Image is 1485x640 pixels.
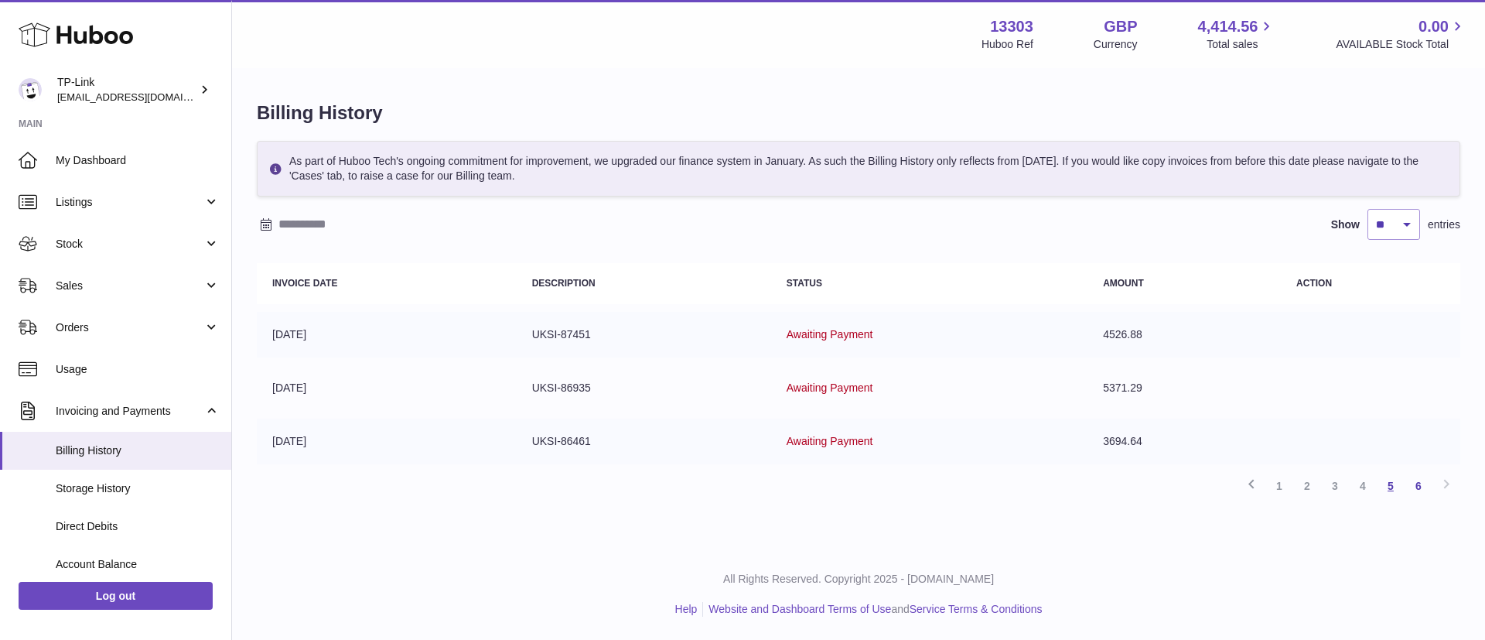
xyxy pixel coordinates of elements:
[257,365,517,411] td: [DATE]
[56,362,220,377] span: Usage
[56,195,203,210] span: Listings
[787,382,873,394] span: Awaiting Payment
[1207,37,1275,52] span: Total sales
[1293,472,1321,500] a: 2
[1321,472,1349,500] a: 3
[1331,217,1360,232] label: Show
[56,279,203,293] span: Sales
[56,519,220,534] span: Direct Debits
[517,419,771,464] td: UKSI-86461
[517,365,771,411] td: UKSI-86935
[787,328,873,341] span: Awaiting Payment
[1265,472,1293,500] a: 1
[257,312,517,358] td: [DATE]
[257,419,517,464] td: [DATE]
[257,101,1460,125] h1: Billing History
[787,435,873,447] span: Awaiting Payment
[1094,37,1138,52] div: Currency
[1296,278,1332,289] strong: Action
[981,37,1033,52] div: Huboo Ref
[56,404,203,419] span: Invoicing and Payments
[1198,16,1258,37] span: 4,414.56
[19,78,42,101] img: internalAdmin-13303@internal.huboo.com
[910,603,1043,615] a: Service Terms & Conditions
[56,557,220,572] span: Account Balance
[675,603,698,615] a: Help
[244,572,1473,587] p: All Rights Reserved. Copyright 2025 - [DOMAIN_NAME]
[1336,16,1466,52] a: 0.00 AVAILABLE Stock Total
[1418,16,1449,37] span: 0.00
[703,602,1042,617] li: and
[56,237,203,252] span: Stock
[517,312,771,358] td: UKSI-87451
[1087,365,1281,411] td: 5371.29
[1198,16,1276,52] a: 4,414.56 Total sales
[272,278,337,289] strong: Invoice Date
[1377,472,1405,500] a: 5
[708,603,891,615] a: Website and Dashboard Terms of Use
[56,481,220,496] span: Storage History
[19,582,213,610] a: Log out
[1336,37,1466,52] span: AVAILABLE Stock Total
[57,75,196,104] div: TP-Link
[1087,312,1281,358] td: 4526.88
[787,278,822,289] strong: Status
[1087,419,1281,464] td: 3694.64
[57,91,227,103] span: [EMAIL_ADDRESS][DOMAIN_NAME]
[990,16,1033,37] strong: 13303
[1103,278,1144,289] strong: Amount
[1428,217,1460,232] span: entries
[56,443,220,458] span: Billing History
[532,278,596,289] strong: Description
[1349,472,1377,500] a: 4
[56,320,203,335] span: Orders
[56,153,220,168] span: My Dashboard
[1104,16,1137,37] strong: GBP
[1405,472,1432,500] a: 6
[257,141,1460,197] div: As part of Huboo Tech's ongoing commitment for improvement, we upgraded our finance system in Jan...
